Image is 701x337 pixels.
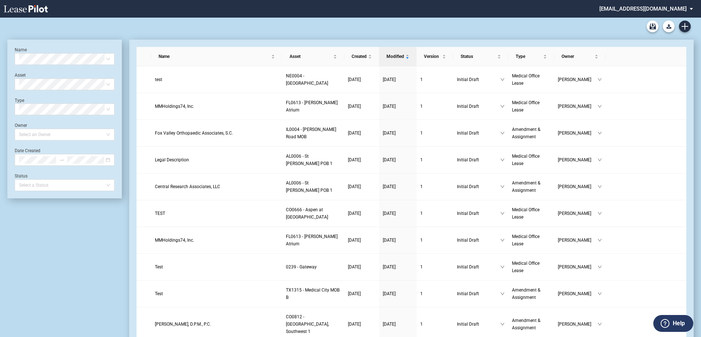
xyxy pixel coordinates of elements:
a: [DATE] [383,263,413,271]
span: [DATE] [348,322,361,327]
span: IL0004 - Randall Road MOB [286,127,336,139]
span: down [500,131,505,135]
span: [PERSON_NAME] [558,103,598,110]
span: [DATE] [348,184,361,189]
span: Amendment & Assignment [512,127,540,139]
span: [DATE] [348,291,361,296]
a: Central Research Associates, LLC [155,183,279,190]
span: Initial Draft [457,156,500,164]
a: [DATE] [348,210,375,217]
a: [DATE] [383,320,413,328]
a: [DATE] [383,210,413,217]
a: [DATE] [383,129,413,137]
th: Owner [554,47,606,66]
span: CO0666 - Aspen at Sky Ridge [286,207,328,220]
a: Medical Office Lease [512,233,551,248]
a: Medical Office Lease [512,206,551,221]
a: FL0613 - [PERSON_NAME] Atrium [286,99,341,114]
a: Medical Office Lease [512,153,551,167]
a: [DATE] [383,290,413,297]
span: [DATE] [383,184,396,189]
span: Created [352,53,367,60]
span: Version [424,53,441,60]
span: Initial Draft [457,320,500,328]
span: Initial Draft [457,210,500,217]
a: 1 [420,320,450,328]
span: NE0004 - Lakeside Two Professional Center [286,73,328,86]
span: [PERSON_NAME] [558,156,598,164]
span: [PERSON_NAME] [558,290,598,297]
span: Legal Description [155,157,189,162]
a: Medical Office Lease [512,99,551,114]
a: AL0006 - St [PERSON_NAME] POB 1 [286,179,341,194]
span: [DATE] [348,104,361,109]
span: down [500,238,505,242]
button: Download Blank Form [663,21,675,32]
span: swap-right [59,157,64,162]
a: Legal Description [155,156,279,164]
span: down [500,104,505,109]
a: TX1315 - Medical City MOB B [286,286,341,301]
span: down [598,265,602,269]
span: TX1315 - Medical City MOB B [286,287,339,300]
span: down [598,131,602,135]
span: down [598,292,602,296]
span: 1 [420,238,423,243]
span: down [598,211,602,216]
span: Medical Office Lease [512,207,540,220]
label: Name [15,47,27,52]
span: Amendment & Assignment [512,318,540,330]
span: [DATE] [348,131,361,136]
span: Medical Office Lease [512,261,540,273]
a: [DATE] [348,183,375,190]
span: [DATE] [348,238,361,243]
span: [PERSON_NAME] [558,183,598,190]
a: [DATE] [383,183,413,190]
span: AL0006 - St Vincent POB 1 [286,154,333,166]
a: Amendment & Assignment [512,317,551,331]
label: Status [15,173,28,179]
a: [DATE] [348,320,375,328]
a: 1 [420,237,450,244]
label: Date Created [15,148,40,153]
span: [DATE] [348,211,361,216]
span: down [500,77,505,82]
span: 1 [420,131,423,136]
span: Central Research Associates, LLC [155,184,220,189]
a: 1 [420,103,450,110]
span: [PERSON_NAME] [558,263,598,271]
span: [PERSON_NAME] [558,210,598,217]
th: Version [417,47,453,66]
span: 1 [420,291,423,296]
span: [DATE] [383,238,396,243]
a: Fox Valley Orthopaedic Associates, S.C. [155,129,279,137]
span: Medical Office Lease [512,100,540,113]
label: Owner [15,123,27,128]
span: Initial Draft [457,183,500,190]
span: test [155,77,162,82]
span: TEST [155,211,165,216]
span: MMHoldings74, Inc. [155,238,194,243]
a: Archive [647,21,658,32]
span: down [598,322,602,326]
span: Initial Draft [457,263,500,271]
a: Medical Office Lease [512,72,551,87]
span: [PERSON_NAME] [558,129,598,137]
span: [PERSON_NAME] [558,320,598,328]
span: Status [461,53,496,60]
span: Initial Draft [457,103,500,110]
a: [DATE] [383,103,413,110]
a: 1 [420,263,450,271]
th: Modified [379,47,417,66]
a: 1 [420,210,450,217]
a: [DATE] [348,290,375,297]
th: Created [344,47,379,66]
a: Amendment & Assignment [512,126,551,140]
span: down [500,184,505,189]
span: AL0006 - St Vincent POB 1 [286,180,333,193]
a: 1 [420,76,450,83]
span: CO0812 - Denver, Southwest 1 [286,314,329,334]
span: Modified [386,53,404,60]
span: down [500,322,505,326]
a: Test [155,263,279,271]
